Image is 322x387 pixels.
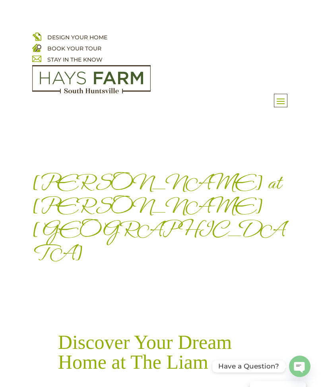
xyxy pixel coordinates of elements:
[58,332,264,376] h2: Discover Your Dream Home at The Liam
[47,34,107,41] a: DESIGN YOUR HOME
[32,65,151,94] img: Logo
[32,171,290,269] h1: [PERSON_NAME] at [PERSON_NAME][GEOGRAPHIC_DATA]
[47,56,103,63] a: STAY IN THE KNOW
[47,45,101,52] a: BOOK YOUR TOUR
[32,32,41,41] img: design your home
[32,88,151,95] a: hays farm homes huntsville development
[32,43,41,52] img: book your home tour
